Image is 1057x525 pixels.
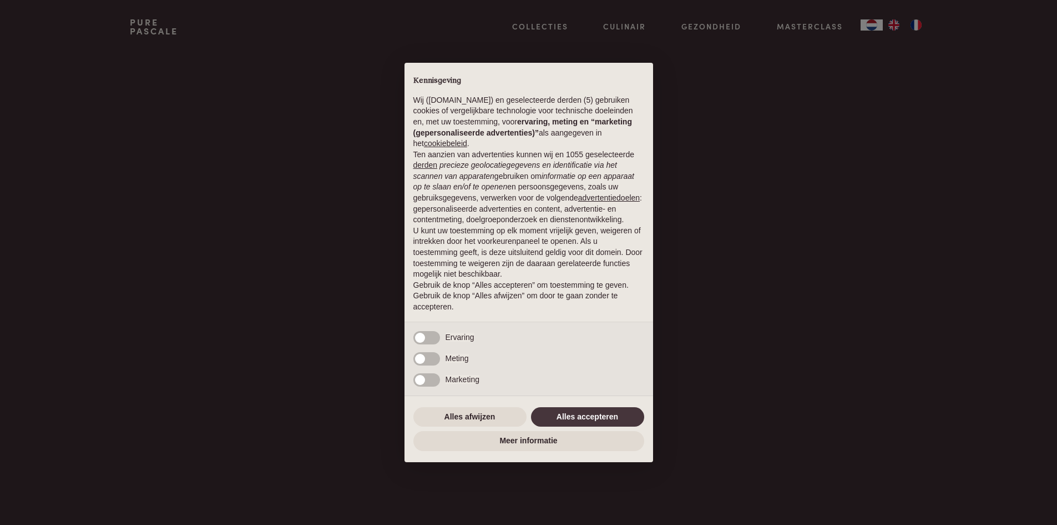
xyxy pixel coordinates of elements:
[413,76,644,86] h2: Kennisgeving
[413,431,644,451] button: Meer informatie
[446,354,469,363] span: Meting
[413,160,438,171] button: derden
[446,333,474,342] span: Ervaring
[578,193,640,204] button: advertentiedoelen
[413,280,644,313] p: Gebruik de knop “Alles accepteren” om toestemming te geven. Gebruik de knop “Alles afwijzen” om d...
[413,226,644,280] p: U kunt uw toestemming op elk moment vrijelijk geven, weigeren of intrekken door het voorkeurenpan...
[424,139,467,148] a: cookiebeleid
[531,407,644,427] button: Alles accepteren
[413,161,617,181] em: precieze geolocatiegegevens en identificatie via het scannen van apparaten
[413,117,632,137] strong: ervaring, meting en “marketing (gepersonaliseerde advertenties)”
[413,407,527,427] button: Alles afwijzen
[413,172,635,192] em: informatie op een apparaat op te slaan en/of te openen
[446,375,479,384] span: Marketing
[413,95,644,149] p: Wij ([DOMAIN_NAME]) en geselecteerde derden (5) gebruiken cookies of vergelijkbare technologie vo...
[413,149,644,226] p: Ten aanzien van advertenties kunnen wij en 1055 geselecteerde gebruiken om en persoonsgegevens, z...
